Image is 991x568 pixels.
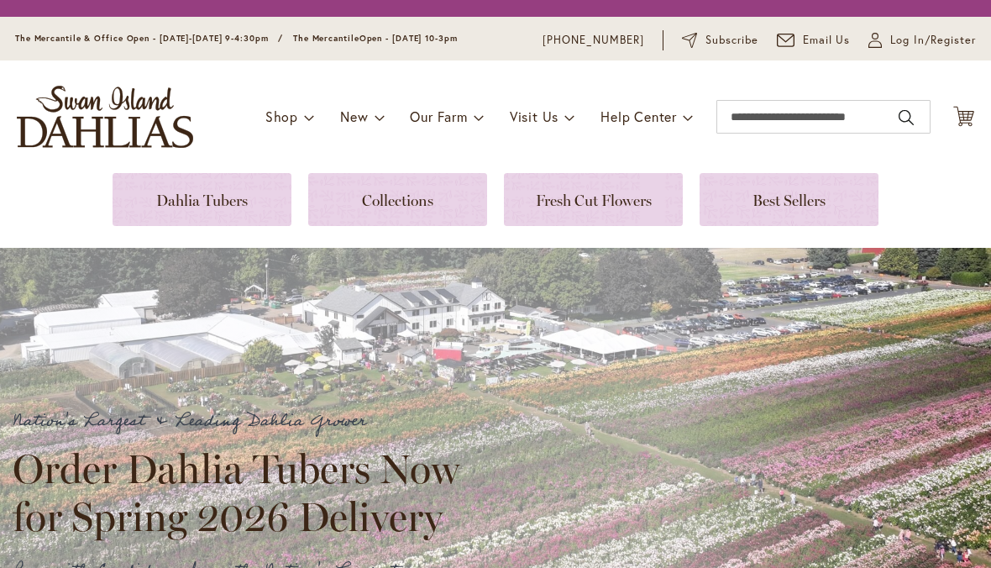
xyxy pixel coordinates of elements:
[890,32,976,49] span: Log In/Register
[600,108,677,125] span: Help Center
[340,108,368,125] span: New
[705,32,758,49] span: Subscribe
[265,108,298,125] span: Shop
[899,104,914,131] button: Search
[682,32,758,49] a: Subscribe
[359,33,458,44] span: Open - [DATE] 10-3pm
[13,445,475,539] h2: Order Dahlia Tubers Now for Spring 2026 Delivery
[803,32,851,49] span: Email Us
[543,32,644,49] a: [PHONE_NUMBER]
[17,86,193,148] a: store logo
[15,33,359,44] span: The Mercantile & Office Open - [DATE]-[DATE] 9-4:30pm / The Mercantile
[510,108,558,125] span: Visit Us
[868,32,976,49] a: Log In/Register
[777,32,851,49] a: Email Us
[13,408,475,435] p: Nation's Largest & Leading Dahlia Grower
[410,108,467,125] span: Our Farm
